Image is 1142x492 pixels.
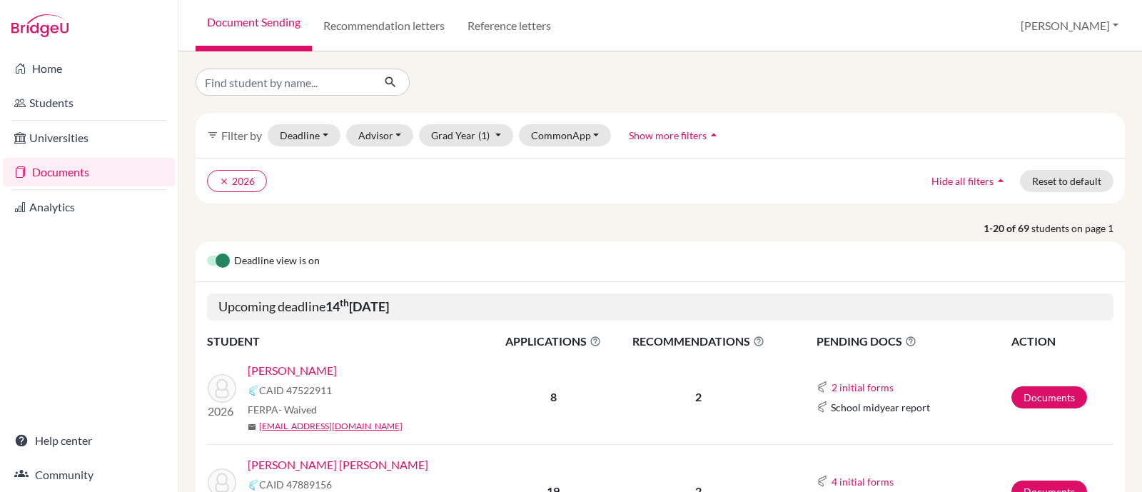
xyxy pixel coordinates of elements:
i: filter_list [207,129,218,141]
a: Analytics [3,193,175,221]
button: 4 initial forms [831,473,894,490]
th: STUDENT [207,332,492,351]
span: FERPA [248,402,317,417]
a: Universities [3,124,175,152]
span: students on page 1 [1031,221,1125,236]
span: School midyear report [831,400,930,415]
span: APPLICATIONS [493,333,614,350]
button: clear2026 [207,170,267,192]
button: Grad Year(1) [419,124,513,146]
img: Bridge-U [11,14,69,37]
sup: th [340,297,349,308]
span: PENDING DOCS [817,333,1010,350]
span: mail [248,423,256,431]
i: arrow_drop_up [707,128,721,142]
span: Hide all filters [931,175,994,187]
button: Hide all filtersarrow_drop_up [919,170,1020,192]
b: 14 [DATE] [325,298,389,314]
button: Show more filtersarrow_drop_up [617,124,733,146]
span: Filter by [221,129,262,142]
a: [PERSON_NAME] [248,362,337,379]
span: (1) [478,129,490,141]
a: Documents [1011,386,1087,408]
span: RECOMMENDATIONS [615,333,782,350]
span: - Waived [278,403,317,416]
p: 2026 [208,403,236,420]
button: Advisor [346,124,414,146]
a: Help center [3,426,175,455]
button: Reset to default [1020,170,1113,192]
i: arrow_drop_up [994,174,1008,188]
span: CAID 47522911 [259,383,332,398]
a: Home [3,54,175,83]
button: CommonApp [519,124,612,146]
a: Students [3,89,175,117]
a: [PERSON_NAME] [PERSON_NAME] [248,456,428,473]
span: Show more filters [629,129,707,141]
span: CAID 47889156 [259,477,332,492]
a: Community [3,461,175,489]
h5: Upcoming deadline [207,293,1113,321]
p: 2 [615,388,782,406]
img: Common App logo [248,385,259,396]
b: 8 [550,390,557,403]
img: Common App logo [817,381,828,393]
i: clear [219,176,229,186]
button: [PERSON_NAME] [1014,12,1125,39]
span: Deadline view is on [234,253,320,270]
a: Documents [3,158,175,186]
th: ACTION [1011,332,1113,351]
button: Deadline [268,124,340,146]
a: [EMAIL_ADDRESS][DOMAIN_NAME] [259,420,403,433]
img: Byrkjeland, Mikael [208,374,236,403]
img: Common App logo [248,479,259,491]
button: 2 initial forms [831,379,894,396]
img: Common App logo [817,476,828,487]
img: Common App logo [817,401,828,413]
strong: 1-20 of 69 [984,221,1031,236]
input: Find student by name... [196,69,373,96]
